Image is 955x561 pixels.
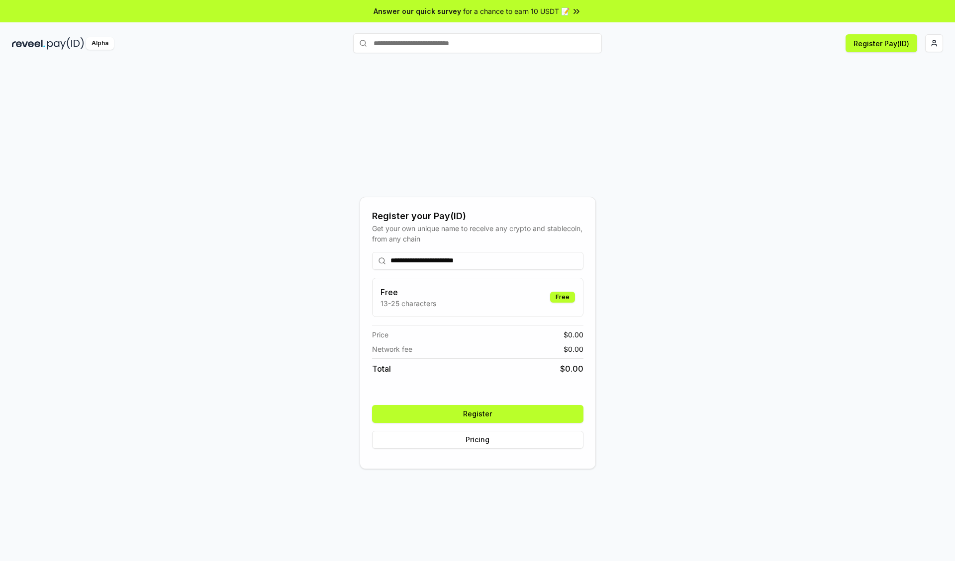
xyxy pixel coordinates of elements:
[372,223,583,244] div: Get your own unique name to receive any crypto and stablecoin, from any chain
[550,292,575,303] div: Free
[463,6,570,16] span: for a chance to earn 10 USDT 📝
[560,363,583,375] span: $ 0.00
[381,286,436,298] h3: Free
[372,344,412,354] span: Network fee
[846,34,917,52] button: Register Pay(ID)
[372,431,583,449] button: Pricing
[372,405,583,423] button: Register
[564,329,583,340] span: $ 0.00
[47,37,84,50] img: pay_id
[372,209,583,223] div: Register your Pay(ID)
[381,298,436,309] p: 13-25 characters
[374,6,461,16] span: Answer our quick survey
[372,329,388,340] span: Price
[372,363,391,375] span: Total
[86,37,114,50] div: Alpha
[564,344,583,354] span: $ 0.00
[12,37,45,50] img: reveel_dark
